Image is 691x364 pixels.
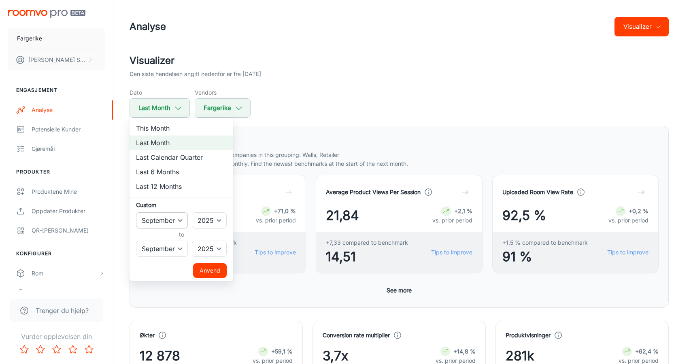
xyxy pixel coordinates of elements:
h6: to [138,230,225,239]
h6: Custom [136,201,227,209]
li: This Month [130,121,233,135]
button: Anvend [193,263,227,278]
li: Last 6 Months [130,165,233,179]
li: Last Month [130,135,233,150]
li: Last Calendar Quarter [130,150,233,165]
li: Last 12 Months [130,179,233,194]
